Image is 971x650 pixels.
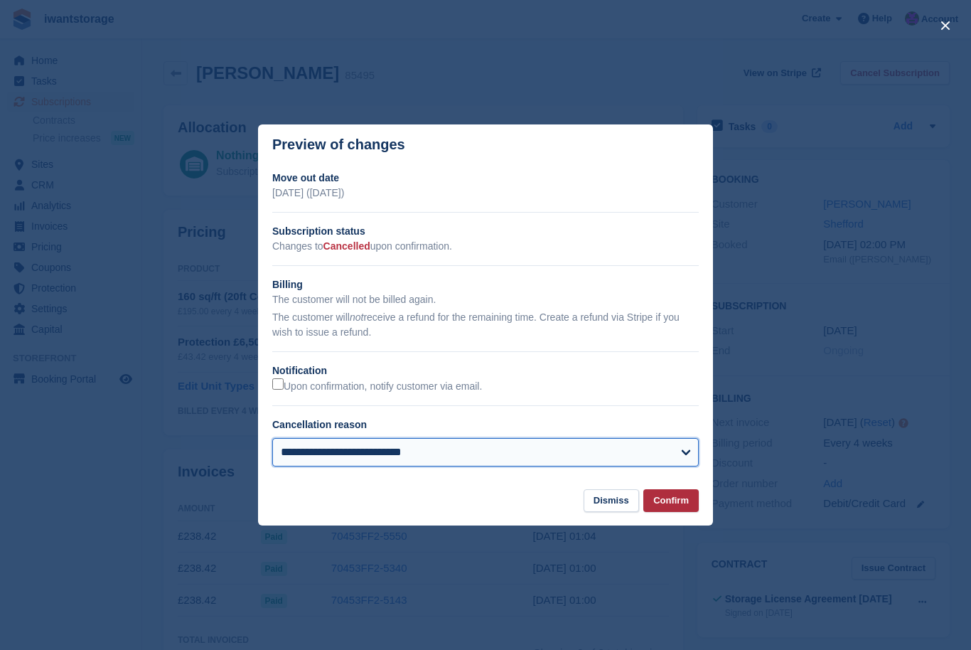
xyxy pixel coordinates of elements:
[272,137,405,153] p: Preview of changes
[272,186,699,201] p: [DATE] ([DATE])
[272,292,699,307] p: The customer will not be billed again.
[272,378,482,393] label: Upon confirmation, notify customer via email.
[272,277,699,292] h2: Billing
[350,311,363,323] em: not
[643,489,699,513] button: Confirm
[272,419,367,430] label: Cancellation reason
[272,224,699,239] h2: Subscription status
[272,363,699,378] h2: Notification
[272,378,284,390] input: Upon confirmation, notify customer via email.
[584,489,639,513] button: Dismiss
[272,171,699,186] h2: Move out date
[934,14,957,37] button: close
[323,240,370,252] span: Cancelled
[272,310,699,340] p: The customer will receive a refund for the remaining time. Create a refund via Stripe if you wish...
[272,239,699,254] p: Changes to upon confirmation.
